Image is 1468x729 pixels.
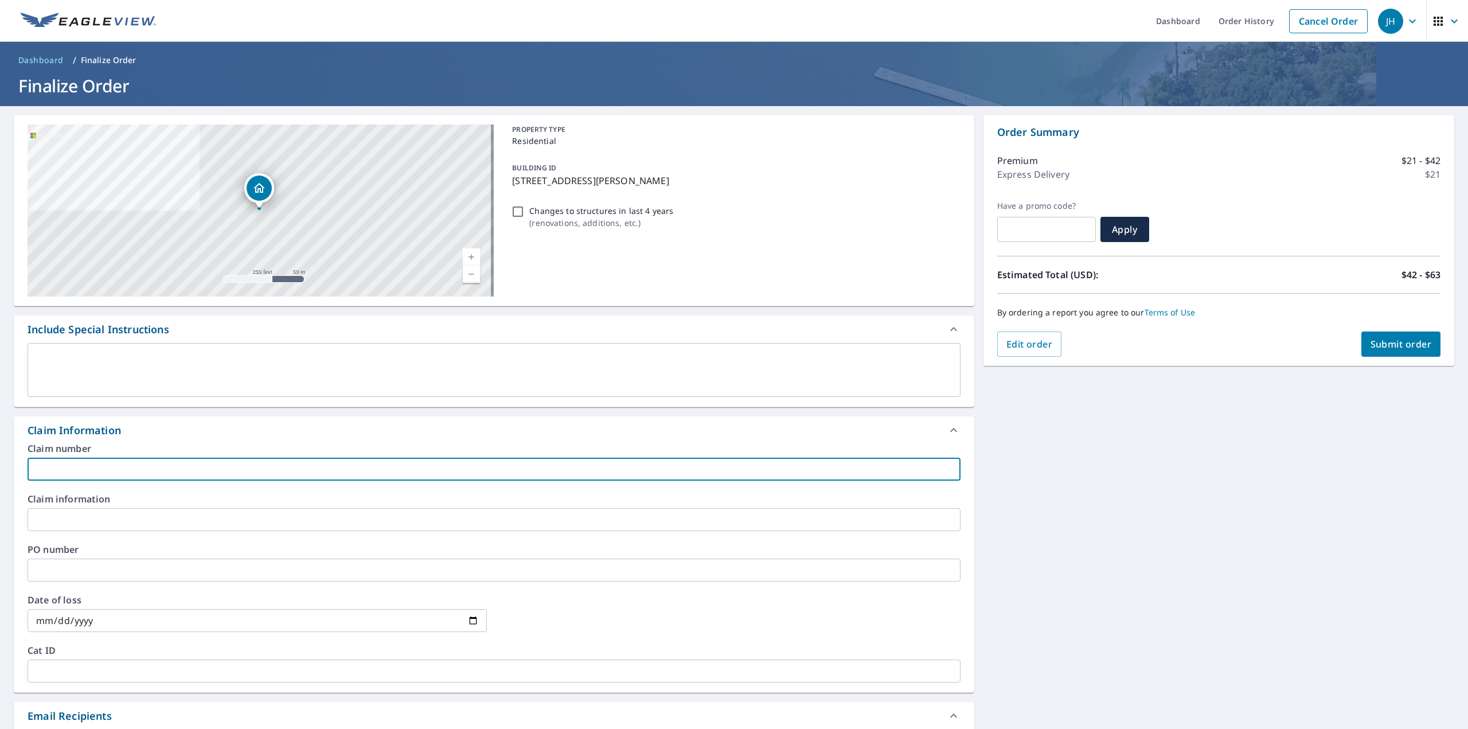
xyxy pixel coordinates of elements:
[529,217,673,229] p: ( renovations, additions, etc. )
[14,315,974,343] div: Include Special Instructions
[28,444,961,453] label: Claim number
[28,494,961,504] label: Claim information
[512,174,955,188] p: [STREET_ADDRESS][PERSON_NAME]
[14,51,1454,69] nav: breadcrumb
[28,595,487,605] label: Date of loss
[28,545,961,554] label: PO number
[997,167,1069,181] p: Express Delivery
[463,248,480,266] a: Current Level 17, Zoom In
[18,54,64,66] span: Dashboard
[997,268,1219,282] p: Estimated Total (USD):
[1289,9,1368,33] a: Cancel Order
[463,266,480,283] a: Current Level 17, Zoom Out
[512,163,556,173] p: BUILDING ID
[529,205,673,217] p: Changes to structures in last 4 years
[997,307,1440,318] p: By ordering a report you agree to our
[28,646,961,655] label: Cat ID
[1006,338,1053,350] span: Edit order
[1371,338,1432,350] span: Submit order
[1378,9,1403,34] div: JH
[1401,154,1440,167] p: $21 - $42
[1361,332,1441,357] button: Submit order
[1425,167,1440,181] p: $21
[73,53,76,67] li: /
[28,708,112,724] div: Email Recipients
[997,332,1062,357] button: Edit order
[14,416,974,444] div: Claim Information
[28,423,121,438] div: Claim Information
[14,74,1454,98] h1: Finalize Order
[1110,223,1140,236] span: Apply
[997,154,1038,167] p: Premium
[81,54,136,66] p: Finalize Order
[28,322,169,337] div: Include Special Instructions
[512,135,955,147] p: Residential
[512,124,955,135] p: PROPERTY TYPE
[1401,268,1440,282] p: $42 - $63
[1145,307,1196,318] a: Terms of Use
[21,13,156,30] img: EV Logo
[997,124,1440,140] p: Order Summary
[997,201,1096,211] label: Have a promo code?
[244,173,274,209] div: Dropped pin, building 1, Residential property, 12770 Craig St Omaha, NE 68142
[1100,217,1149,242] button: Apply
[14,51,68,69] a: Dashboard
